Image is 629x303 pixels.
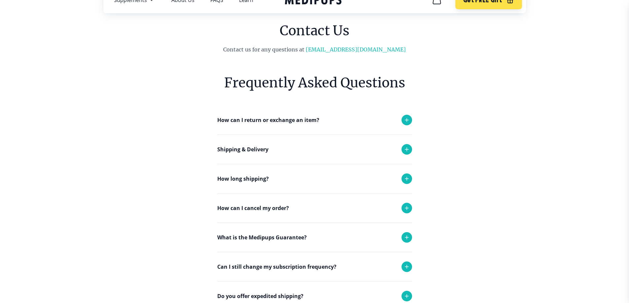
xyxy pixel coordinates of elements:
[217,145,268,153] p: Shipping & Delivery
[217,116,319,124] p: How can I return or exchange an item?
[217,175,269,183] p: How long shipping?
[217,252,412,294] div: If you received the wrong product or your product was damaged in transit, we will replace it with...
[306,46,406,53] a: [EMAIL_ADDRESS][DOMAIN_NAME]
[180,45,449,53] p: Contact us for any questions at
[217,263,336,271] p: Can I still change my subscription frequency?
[217,193,412,220] div: Each order takes 1-2 business days to be delivered.
[217,233,307,241] p: What is the Medipups Guarantee?
[217,292,303,300] p: Do you offer expedited shipping?
[180,21,449,40] h1: Contact Us
[217,223,412,281] div: Any refund request and cancellation are subject to approval and turn around time is 24-48 hours. ...
[217,73,412,92] h6: Frequently Asked Questions
[217,204,289,212] p: How can I cancel my order?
